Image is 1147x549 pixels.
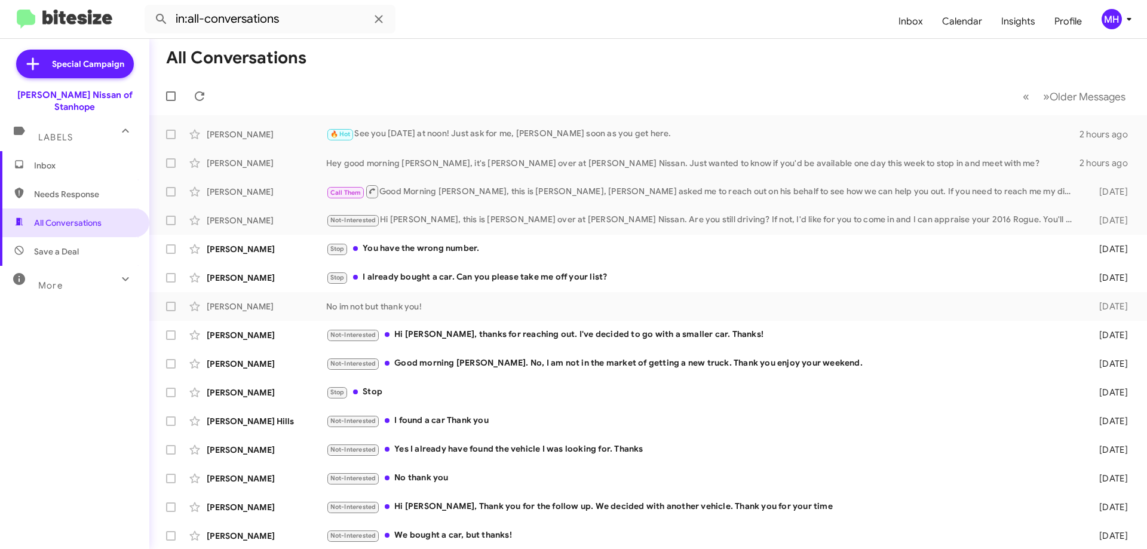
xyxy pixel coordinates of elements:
span: Not-Interested [330,503,376,511]
div: We bought a car, but thanks! [326,529,1080,542]
h1: All Conversations [166,48,306,68]
div: [DATE] [1080,473,1137,484]
span: Not-Interested [330,216,376,224]
div: [PERSON_NAME] [207,243,326,255]
span: Stop [330,245,345,253]
div: Stop [326,385,1080,399]
a: Insights [992,4,1045,39]
span: Save a Deal [34,246,79,257]
div: [PERSON_NAME] [207,128,326,140]
div: [DATE] [1080,530,1137,542]
span: Stop [330,388,345,396]
span: Not-Interested [330,331,376,339]
div: Good morning [PERSON_NAME]. No, I am not in the market of getting a new truck. Thank you enjoy yo... [326,357,1080,370]
span: All Conversations [34,217,102,229]
span: Inbox [34,160,136,171]
div: [DATE] [1080,186,1137,198]
div: [DATE] [1080,300,1137,312]
a: Inbox [889,4,933,39]
div: 2 hours ago [1079,157,1137,169]
span: Not-Interested [330,417,376,425]
div: Hi [PERSON_NAME], this is [PERSON_NAME] over at [PERSON_NAME] Nissan. Are you still driving? If n... [326,213,1080,227]
div: Hi [PERSON_NAME], Thank you for the follow up. We decided with another vehicle. Thank you for you... [326,500,1080,514]
div: [PERSON_NAME] [207,214,326,226]
span: Labels [38,132,73,143]
div: [PERSON_NAME] [207,444,326,456]
div: Hi [PERSON_NAME], thanks for reaching out. I've decided to go with a smaller car. Thanks! [326,328,1080,342]
div: [PERSON_NAME] [207,157,326,169]
span: « [1023,89,1029,104]
button: Next [1036,84,1133,109]
div: [PERSON_NAME] Hills [207,415,326,427]
span: More [38,280,63,291]
div: Good Morning [PERSON_NAME], this is [PERSON_NAME], [PERSON_NAME] asked me to reach out on his beh... [326,184,1080,199]
div: [DATE] [1080,272,1137,284]
div: [DATE] [1080,243,1137,255]
div: [PERSON_NAME] [207,300,326,312]
span: Call Them [330,189,361,197]
span: Stop [330,274,345,281]
a: Profile [1045,4,1091,39]
span: Special Campaign [52,58,124,70]
div: [PERSON_NAME] [207,501,326,513]
div: [DATE] [1080,358,1137,370]
div: [DATE] [1080,444,1137,456]
div: [PERSON_NAME] [207,329,326,341]
div: See you [DATE] at noon! Just ask for me, [PERSON_NAME] soon as you get here. [326,127,1079,141]
span: Not-Interested [330,360,376,367]
div: I found a car Thank you [326,414,1080,428]
div: 2 hours ago [1079,128,1137,140]
button: Previous [1016,84,1036,109]
span: » [1043,89,1050,104]
div: [DATE] [1080,415,1137,427]
div: [DATE] [1080,329,1137,341]
div: [DATE] [1080,387,1137,398]
div: [PERSON_NAME] [207,186,326,198]
div: Yes I already have found the vehicle I was looking for. Thanks [326,443,1080,456]
input: Search [145,5,395,33]
span: Not-Interested [330,446,376,453]
nav: Page navigation example [1016,84,1133,109]
div: [PERSON_NAME] [207,272,326,284]
div: [PERSON_NAME] [207,473,326,484]
div: Hey good morning [PERSON_NAME], it's [PERSON_NAME] over at [PERSON_NAME] Nissan. Just wanted to k... [326,157,1079,169]
div: [DATE] [1080,501,1137,513]
div: MH [1102,9,1122,29]
div: [PERSON_NAME] [207,387,326,398]
span: Not-Interested [330,474,376,482]
span: Needs Response [34,188,136,200]
div: No im not but thank you! [326,300,1080,312]
div: No thank you [326,471,1080,485]
button: MH [1091,9,1134,29]
span: Not-Interested [330,532,376,539]
a: Calendar [933,4,992,39]
div: I already bought a car. Can you please take me off your list? [326,271,1080,284]
div: [DATE] [1080,214,1137,226]
a: Special Campaign [16,50,134,78]
div: You have the wrong number. [326,242,1080,256]
span: Older Messages [1050,90,1125,103]
div: [PERSON_NAME] [207,358,326,370]
span: 🔥 Hot [330,130,351,138]
div: [PERSON_NAME] [207,530,326,542]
